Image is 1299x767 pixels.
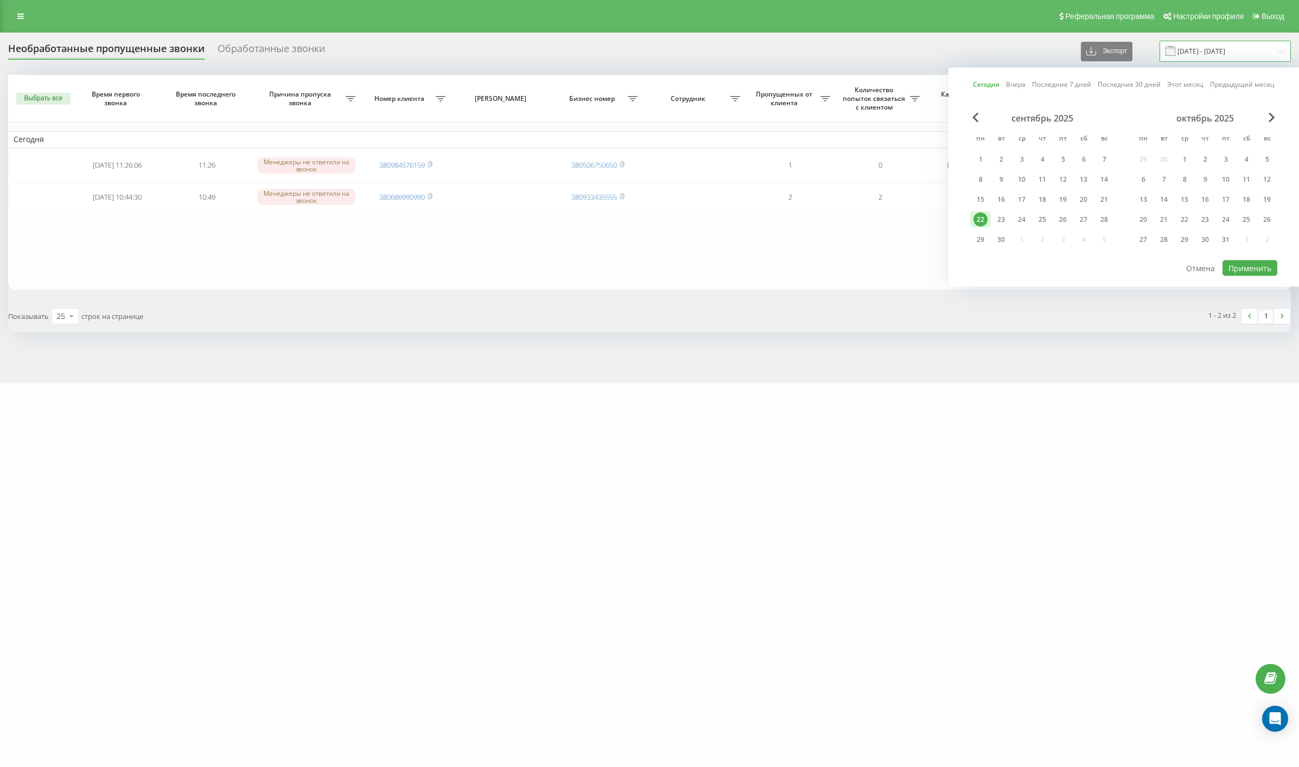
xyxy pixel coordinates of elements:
[1006,79,1026,90] a: Вчера
[1014,131,1030,148] abbr: среда
[746,183,835,212] td: 2
[1219,172,1233,187] div: 10
[991,171,1011,188] div: вт 9 сент. 2025 г.
[1219,193,1233,207] div: 17
[1177,233,1192,247] div: 29
[72,150,162,181] td: [DATE] 11:26:06
[1257,191,1277,208] div: вс 19 окт. 2025 г.
[1056,213,1070,227] div: 26
[8,43,205,60] div: Необработанные пропущенные звонки
[1053,212,1073,228] div: пт 26 сент. 2025 г.
[461,94,543,103] span: [PERSON_NAME]
[991,232,1011,248] div: вт 30 сент. 2025 г.
[1176,131,1193,148] abbr: среда
[1056,152,1070,167] div: 5
[1157,172,1171,187] div: 7
[56,311,65,322] div: 25
[934,90,1005,107] span: Как долго звонок потерян
[1257,212,1277,228] div: вс 26 окт. 2025 г.
[1215,212,1236,228] div: пт 24 окт. 2025 г.
[1260,172,1274,187] div: 12
[1073,212,1094,228] div: сб 27 сент. 2025 г.
[1215,171,1236,188] div: пт 10 окт. 2025 г.
[1262,12,1284,21] span: Выход
[559,94,628,103] span: Бизнес номер
[1177,193,1192,207] div: 15
[1133,191,1154,208] div: пн 13 окт. 2025 г.
[1157,193,1171,207] div: 14
[1259,131,1275,148] abbr: воскресенье
[1097,213,1111,227] div: 28
[648,94,730,103] span: Сотрудник
[1032,212,1053,228] div: чт 25 сент. 2025 г.
[1198,233,1212,247] div: 30
[1154,171,1174,188] div: вт 7 окт. 2025 г.
[1035,213,1049,227] div: 25
[841,86,910,111] span: Количество попыток связаться с клиентом
[1157,233,1171,247] div: 28
[1015,193,1029,207] div: 17
[1236,151,1257,168] div: сб 4 окт. 2025 г.
[1197,131,1213,148] abbr: четверг
[970,151,991,168] div: пн 1 сент. 2025 г.
[970,212,991,228] div: пн 22 сент. 2025 г.
[973,79,999,90] a: Сегодня
[1032,79,1091,90] a: Последние 7 дней
[1174,232,1195,248] div: ср 29 окт. 2025 г.
[1077,172,1091,187] div: 13
[973,172,988,187] div: 8
[993,131,1009,148] abbr: вторник
[1011,191,1032,208] div: ср 17 сент. 2025 г.
[1056,193,1070,207] div: 19
[1198,152,1212,167] div: 2
[571,192,617,202] a: 380933435555
[1011,212,1032,228] div: ср 24 сент. 2025 г.
[1260,213,1274,227] div: 26
[1011,171,1032,188] div: ср 10 сент. 2025 г.
[1260,193,1274,207] div: 19
[1154,191,1174,208] div: вт 14 окт. 2025 г.
[1154,232,1174,248] div: вт 28 окт. 2025 г.
[1053,151,1073,168] div: пт 5 сент. 2025 г.
[972,113,979,123] span: Previous Month
[1094,212,1115,228] div: вс 28 сент. 2025 г.
[973,193,988,207] div: 15
[171,90,243,107] span: Время последнего звонка
[1236,171,1257,188] div: сб 11 окт. 2025 г.
[1174,151,1195,168] div: ср 1 окт. 2025 г.
[1077,193,1091,207] div: 20
[1198,172,1212,187] div: 9
[1195,212,1215,228] div: чт 23 окт. 2025 г.
[1195,232,1215,248] div: чт 30 окт. 2025 г.
[1015,213,1029,227] div: 24
[973,213,988,227] div: 22
[1257,151,1277,168] div: вс 5 окт. 2025 г.
[1208,310,1236,321] div: 1 - 2 из 2
[1222,260,1277,276] button: Применить
[1239,213,1253,227] div: 25
[925,183,1015,212] td: час назад
[1035,152,1049,167] div: 4
[1094,151,1115,168] div: вс 7 сент. 2025 г.
[1094,191,1115,208] div: вс 21 сент. 2025 г.
[1215,151,1236,168] div: пт 3 окт. 2025 г.
[1174,212,1195,228] div: ср 22 окт. 2025 г.
[1257,171,1277,188] div: вс 12 окт. 2025 г.
[970,232,991,248] div: пн 29 сент. 2025 г.
[970,113,1115,124] div: сентябрь 2025
[218,43,325,60] div: Обработанные звонки
[1239,193,1253,207] div: 18
[1081,42,1132,61] button: Экспорт
[991,191,1011,208] div: вт 16 сент. 2025 г.
[1096,131,1112,148] abbr: воскресенье
[1198,193,1212,207] div: 16
[1136,172,1150,187] div: 6
[1032,151,1053,168] div: чт 4 сент. 2025 г.
[162,183,252,212] td: 10:49
[1215,191,1236,208] div: пт 17 окт. 2025 г.
[1157,213,1171,227] div: 21
[1198,213,1212,227] div: 23
[1065,12,1154,21] span: Реферальная программа
[1258,309,1274,324] a: 1
[1077,213,1091,227] div: 27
